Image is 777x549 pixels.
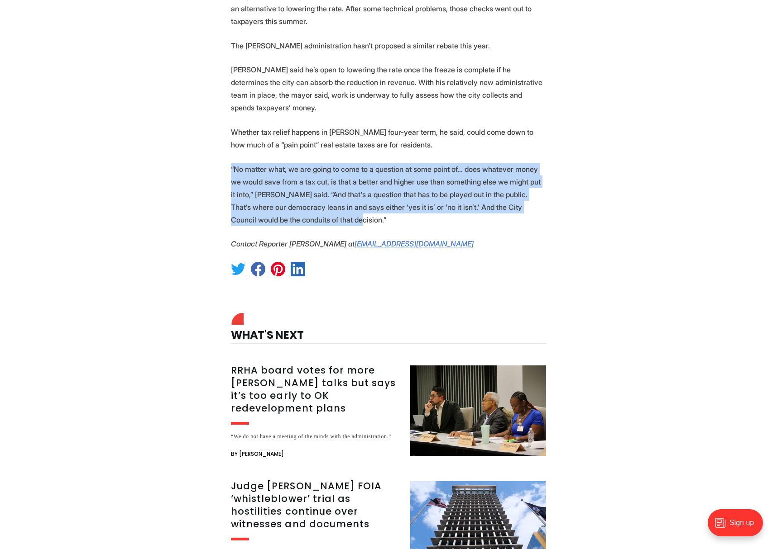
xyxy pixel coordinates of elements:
span: By [PERSON_NAME] [231,449,284,459]
h4: What's Next [231,315,546,344]
p: The [PERSON_NAME] administration hasn’t proposed a similar rebate this year. [231,39,546,52]
em: Contact Reporter [PERSON_NAME] at [231,239,355,248]
a: RRHA board votes for more [PERSON_NAME] talks but says it’s too early to OK redevelopment plans “... [231,365,546,459]
p: “No matter what, we are going to come to a question at some point of… does whatever money we woul... [231,163,546,226]
img: RRHA board votes for more Gilpin talks but says it’s too early to OK redevelopment plans [410,365,546,456]
iframe: portal-trigger [700,505,777,549]
a: [EMAIL_ADDRESS][DOMAIN_NAME] [355,239,474,248]
h3: RRHA board votes for more [PERSON_NAME] talks but says it’s too early to OK redevelopment plans [231,364,399,415]
div: “We do not have a meeting of the minds with the administration.” [231,432,399,441]
h3: Judge [PERSON_NAME] FOIA ‘whistleblower’ trial as hostilities continue over witnesses and documents [231,480,399,530]
p: [PERSON_NAME] said he’s open to lowering the rate once the freeze is complete if he determines th... [231,63,546,114]
p: Whether tax relief happens in [PERSON_NAME] four-year term, he said, could come down to how much ... [231,126,546,151]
